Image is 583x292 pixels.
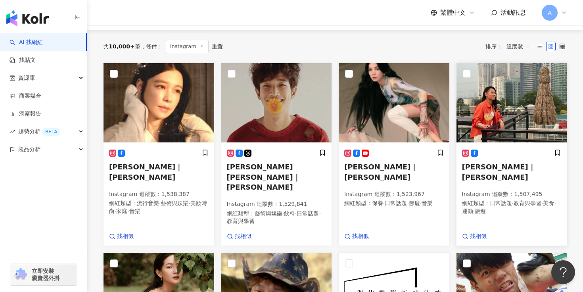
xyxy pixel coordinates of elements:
span: A [548,8,552,17]
span: 活動訊息 [501,9,526,16]
div: 共 筆 [103,43,140,50]
span: · [420,200,422,206]
span: 競品分析 [18,140,40,158]
span: · [541,200,543,206]
span: · [115,208,116,214]
span: 音樂 [422,200,433,206]
span: 藝術與娛樂 [161,200,188,206]
img: KOL Avatar [339,63,449,142]
span: 旅遊 [475,208,486,214]
span: 流行音樂 [137,200,159,206]
span: 條件 ： [140,43,163,50]
a: 找相似 [344,232,369,240]
div: 重置 [212,43,223,50]
span: 美妝時尚 [109,200,207,214]
span: · [383,200,385,206]
p: 網紅類型 ： [462,200,562,215]
a: chrome extension立即安裝 瀏覽器外掛 [10,264,77,285]
span: · [127,208,129,214]
span: 資源庫 [18,69,35,87]
span: [PERSON_NAME][PERSON_NAME]｜[PERSON_NAME] [227,163,300,191]
span: 節慶 [409,200,420,206]
span: · [319,210,320,217]
a: 找相似 [462,232,487,240]
span: 日常話題 [490,200,512,206]
span: 趨勢分析 [18,123,60,140]
span: 找相似 [117,232,134,240]
span: 找相似 [470,232,487,240]
p: 網紅類型 ： [344,200,444,207]
span: · [282,210,284,217]
div: 排序： [485,40,535,53]
span: 家庭 [116,208,127,214]
a: KOL Avatar[PERSON_NAME][PERSON_NAME]｜[PERSON_NAME]Instagram 追蹤數：1,529,841網紅類型：藝術與娛樂·飲料·日常話題·教育與學習找相似 [221,63,332,246]
span: 運動 [462,208,473,214]
span: 教育與學習 [227,218,255,224]
span: 飲料 [284,210,295,217]
span: · [512,200,514,206]
span: 10,000+ [109,43,135,50]
span: 美食 [543,200,554,206]
span: 日常話題 [385,200,407,206]
span: · [188,200,190,206]
span: · [473,208,475,214]
span: · [554,200,556,206]
a: KOL Avatar[PERSON_NAME]｜[PERSON_NAME]Instagram 追蹤數：1,507,495網紅類型：日常話題·教育與學習·美食·運動·旅遊找相似 [456,63,568,246]
span: 藝術與娛樂 [255,210,282,217]
span: Instagram [166,40,209,53]
span: 找相似 [235,232,251,240]
p: 網紅類型 ： [227,210,326,225]
p: Instagram 追蹤數 ： 1,523,967 [344,190,444,198]
span: 追蹤數 [506,40,530,53]
span: [PERSON_NAME]｜[PERSON_NAME] [109,163,182,181]
p: Instagram 追蹤數 ： 1,507,495 [462,190,562,198]
p: Instagram 追蹤數 ： 1,529,841 [227,200,326,208]
img: KOL Avatar [456,63,567,142]
a: 找相似 [227,232,251,240]
a: searchAI 找網紅 [10,38,43,46]
img: chrome extension [13,268,28,281]
span: 音樂 [129,208,140,214]
span: · [295,210,297,217]
div: BETA [42,128,60,136]
img: KOL Avatar [104,63,214,142]
span: · [159,200,161,206]
span: 繁體中文 [440,8,466,17]
a: 找貼文 [10,56,36,64]
span: 立即安裝 瀏覽器外掛 [32,267,59,282]
a: 找相似 [109,232,134,240]
span: 找相似 [352,232,369,240]
a: 商案媒合 [10,92,41,100]
p: 網紅類型 ： [109,200,209,215]
a: 洞察報告 [10,110,41,118]
img: logo [6,10,49,26]
iframe: Help Scout Beacon - Open [551,260,575,284]
span: rise [10,129,15,134]
span: 保養 [372,200,383,206]
span: 教育與學習 [514,200,541,206]
a: KOL Avatar[PERSON_NAME]｜[PERSON_NAME]Instagram 追蹤數：1,523,967網紅類型：保養·日常話題·節慶·音樂找相似 [338,63,450,246]
p: Instagram 追蹤數 ： 1,538,387 [109,190,209,198]
img: KOL Avatar [221,63,332,142]
span: 日常話題 [297,210,319,217]
a: KOL Avatar[PERSON_NAME]｜[PERSON_NAME]Instagram 追蹤數：1,538,387網紅類型：流行音樂·藝術與娛樂·美妝時尚·家庭·音樂找相似 [103,63,215,246]
span: · [407,200,408,206]
span: [PERSON_NAME]｜[PERSON_NAME] [344,163,418,181]
span: [PERSON_NAME]｜[PERSON_NAME] [462,163,535,181]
